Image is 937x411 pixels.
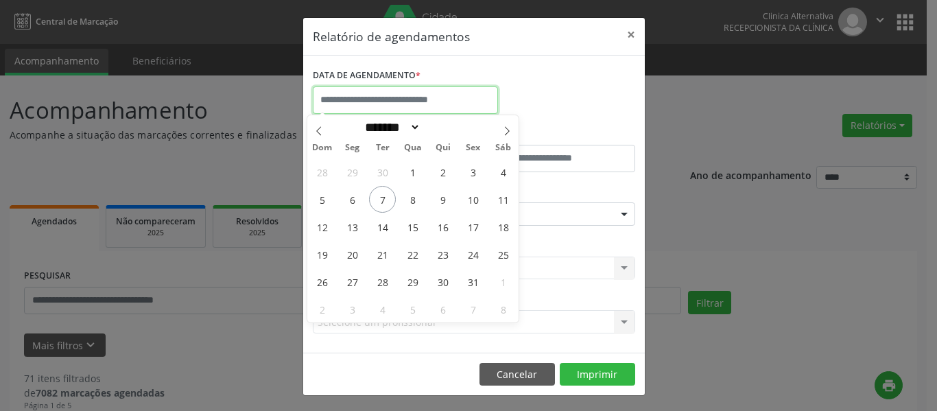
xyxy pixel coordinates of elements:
span: Outubro 16, 2025 [429,213,456,240]
span: Ter [368,143,398,152]
span: Outubro 8, 2025 [399,186,426,213]
span: Outubro 31, 2025 [460,268,486,295]
button: Cancelar [479,363,555,386]
span: Outubro 22, 2025 [399,241,426,268]
button: Imprimir [560,363,635,386]
button: Close [617,18,645,51]
span: Outubro 18, 2025 [490,213,517,240]
span: Outubro 1, 2025 [399,158,426,185]
span: Outubro 27, 2025 [339,268,366,295]
span: Sáb [488,143,519,152]
span: Outubro 12, 2025 [309,213,335,240]
span: Qua [398,143,428,152]
span: Outubro 24, 2025 [460,241,486,268]
span: Novembro 8, 2025 [490,296,517,322]
h5: Relatório de agendamentos [313,27,470,45]
span: Setembro 29, 2025 [339,158,366,185]
span: Outubro 7, 2025 [369,186,396,213]
span: Setembro 30, 2025 [369,158,396,185]
span: Outubro 3, 2025 [460,158,486,185]
span: Novembro 2, 2025 [309,296,335,322]
span: Outubro 21, 2025 [369,241,396,268]
span: Dom [307,143,337,152]
span: Novembro 1, 2025 [490,268,517,295]
span: Qui [428,143,458,152]
span: Outubro 6, 2025 [339,186,366,213]
label: DATA DE AGENDAMENTO [313,65,420,86]
span: Outubro 4, 2025 [490,158,517,185]
span: Outubro 25, 2025 [490,241,517,268]
span: Outubro 11, 2025 [490,186,517,213]
span: Sex [458,143,488,152]
span: Novembro 6, 2025 [429,296,456,322]
span: Outubro 10, 2025 [460,186,486,213]
span: Outubro 15, 2025 [399,213,426,240]
span: Outubro 29, 2025 [399,268,426,295]
span: Novembro 5, 2025 [399,296,426,322]
span: Outubro 9, 2025 [429,186,456,213]
span: Novembro 7, 2025 [460,296,486,322]
span: Outubro 26, 2025 [309,268,335,295]
span: Outubro 5, 2025 [309,186,335,213]
label: ATÉ [477,124,635,145]
span: Outubro 2, 2025 [429,158,456,185]
span: Outubro 14, 2025 [369,213,396,240]
span: Novembro 4, 2025 [369,296,396,322]
span: Outubro 20, 2025 [339,241,366,268]
span: Seg [337,143,368,152]
span: Outubro 17, 2025 [460,213,486,240]
span: Outubro 23, 2025 [429,241,456,268]
span: Novembro 3, 2025 [339,296,366,322]
span: Setembro 28, 2025 [309,158,335,185]
input: Year [420,120,466,134]
span: Outubro 28, 2025 [369,268,396,295]
span: Outubro 19, 2025 [309,241,335,268]
span: Outubro 13, 2025 [339,213,366,240]
span: Outubro 30, 2025 [429,268,456,295]
select: Month [360,120,420,134]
